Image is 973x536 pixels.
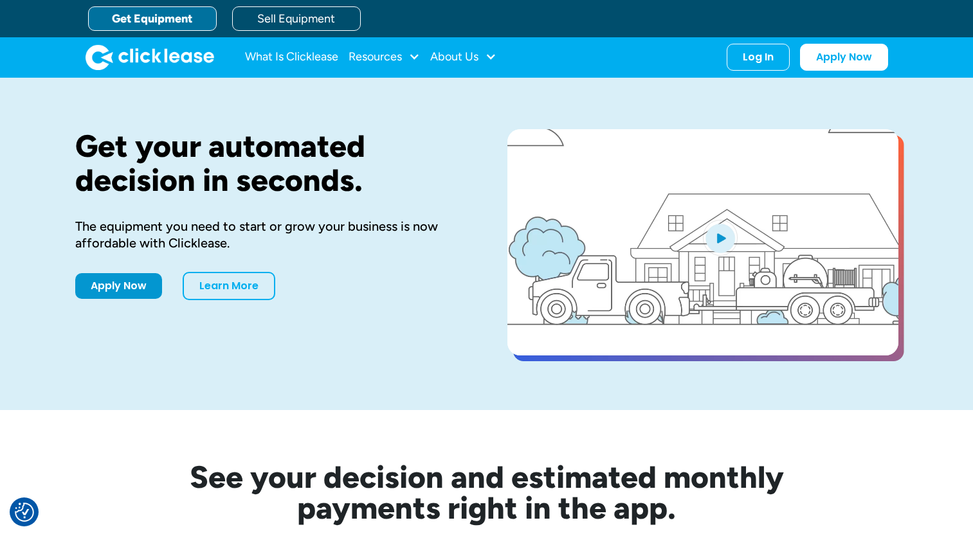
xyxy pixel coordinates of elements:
[75,273,162,299] a: Apply Now
[232,6,361,31] a: Sell Equipment
[88,6,217,31] a: Get Equipment
[507,129,898,355] a: open lightbox
[86,44,214,70] img: Clicklease logo
[245,44,338,70] a: What Is Clicklease
[349,44,420,70] div: Resources
[183,272,275,300] a: Learn More
[15,503,34,522] button: Consent Preferences
[75,129,466,197] h1: Get your automated decision in seconds.
[15,503,34,522] img: Revisit consent button
[430,44,496,70] div: About Us
[703,220,738,256] img: Blue play button logo on a light blue circular background
[86,44,214,70] a: home
[75,218,466,251] div: The equipment you need to start or grow your business is now affordable with Clicklease.
[743,51,774,64] div: Log In
[127,461,847,523] h2: See your decision and estimated monthly payments right in the app.
[800,44,888,71] a: Apply Now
